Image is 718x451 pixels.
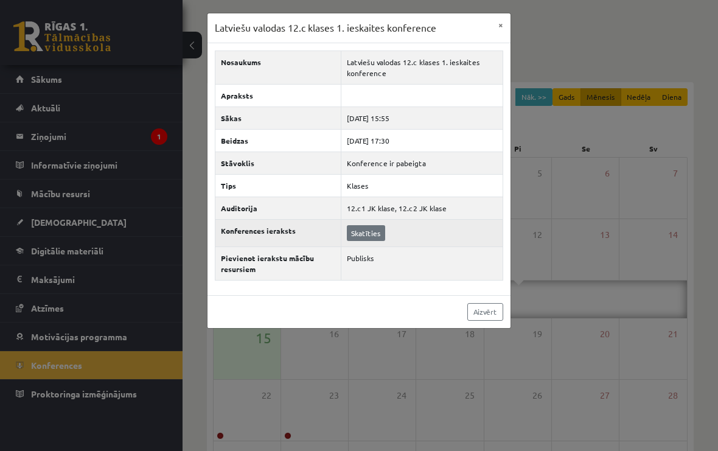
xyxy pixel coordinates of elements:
[347,225,385,241] a: Skatīties
[341,174,503,197] td: Klases
[341,152,503,174] td: Konference ir pabeigta
[215,107,341,129] th: Sākas
[215,129,341,152] th: Beidzas
[491,13,511,37] button: ×
[215,84,341,107] th: Apraksts
[215,219,341,246] th: Konferences ieraksts
[467,303,503,321] a: Aizvērt
[215,51,341,84] th: Nosaukums
[215,197,341,219] th: Auditorija
[215,174,341,197] th: Tips
[341,51,503,84] td: Latviešu valodas 12.c klases 1. ieskaites konference
[341,129,503,152] td: [DATE] 17:30
[341,246,503,280] td: Publisks
[215,152,341,174] th: Stāvoklis
[215,21,436,35] h3: Latviešu valodas 12.c klases 1. ieskaites konference
[341,197,503,219] td: 12.c1 JK klase, 12.c2 JK klase
[341,107,503,129] td: [DATE] 15:55
[215,246,341,280] th: Pievienot ierakstu mācību resursiem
